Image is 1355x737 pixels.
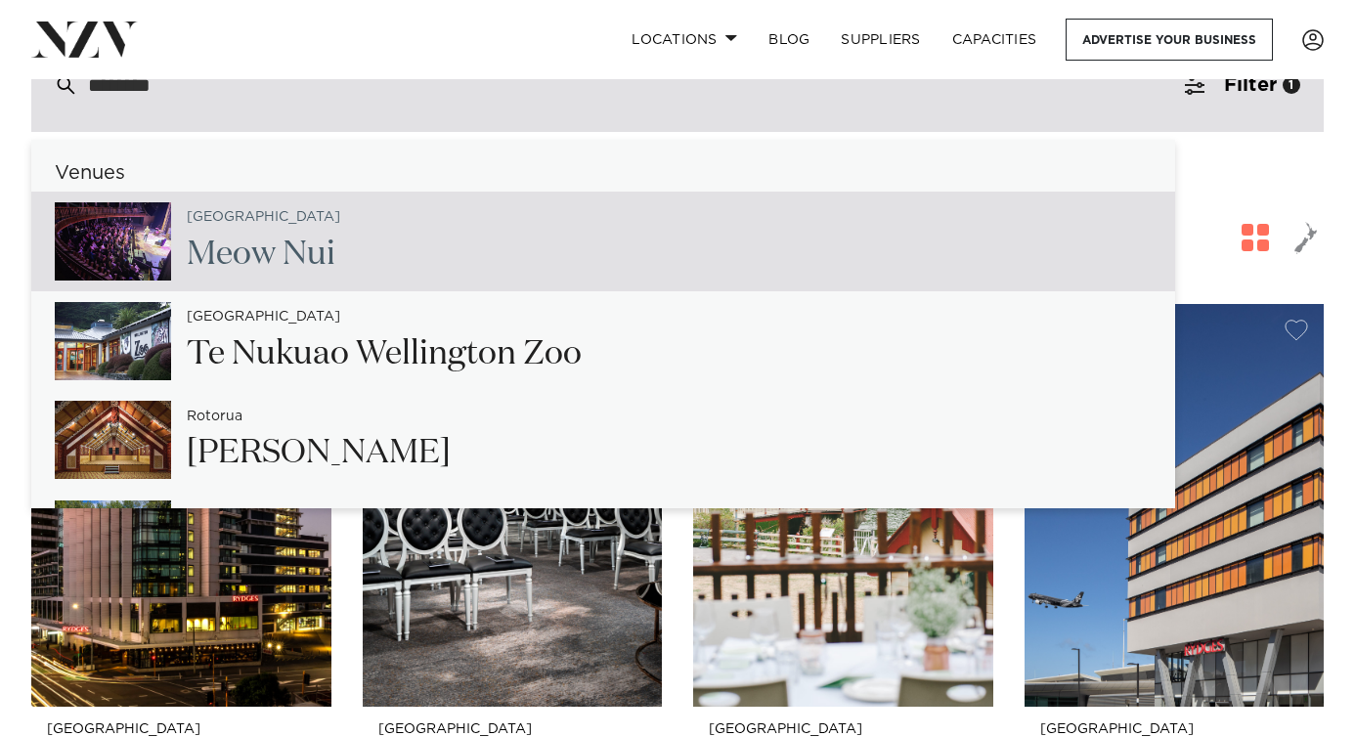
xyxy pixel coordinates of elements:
[378,722,647,737] small: [GEOGRAPHIC_DATA]
[55,401,171,479] img: YW0JFN7qX4zUaJyRIFn1UbCRW0CLCeaKC2TijfJi.jpg
[187,238,276,271] span: Meow
[187,332,582,376] h2: Te Nukuao Wellington Zoo
[55,500,171,579] img: vq6ttoMsVfeiKoqnv8qwsvFIJNhhysNyMUZUpzER.jpg
[1283,76,1300,94] div: 1
[1040,722,1309,737] small: [GEOGRAPHIC_DATA]
[187,431,451,475] h2: [PERSON_NAME]
[187,508,340,523] small: [GEOGRAPHIC_DATA]
[55,302,171,380] img: egtTNAL1BdsDmEY1va8R342r29kTvWRT3YUu4llw.png
[937,19,1053,61] a: Capacities
[187,410,242,424] small: Rotorua
[753,19,825,61] a: BLOG
[1066,19,1273,61] a: Advertise your business
[709,722,978,737] small: [GEOGRAPHIC_DATA]
[825,19,936,61] a: SUPPLIERS
[187,310,340,325] small: [GEOGRAPHIC_DATA]
[55,202,171,281] img: VcANoD0NEeXg9biHxazGV4YTZZiag6a9uEF5A3hP.jpg
[47,722,316,737] small: [GEOGRAPHIC_DATA]
[187,210,340,225] small: [GEOGRAPHIC_DATA]
[283,238,335,271] span: Nui
[1161,38,1324,132] button: Filter1
[31,163,1175,184] h6: Venues
[1224,75,1277,95] span: Filter
[616,19,753,61] a: Locations
[31,22,138,57] img: nzv-logo.png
